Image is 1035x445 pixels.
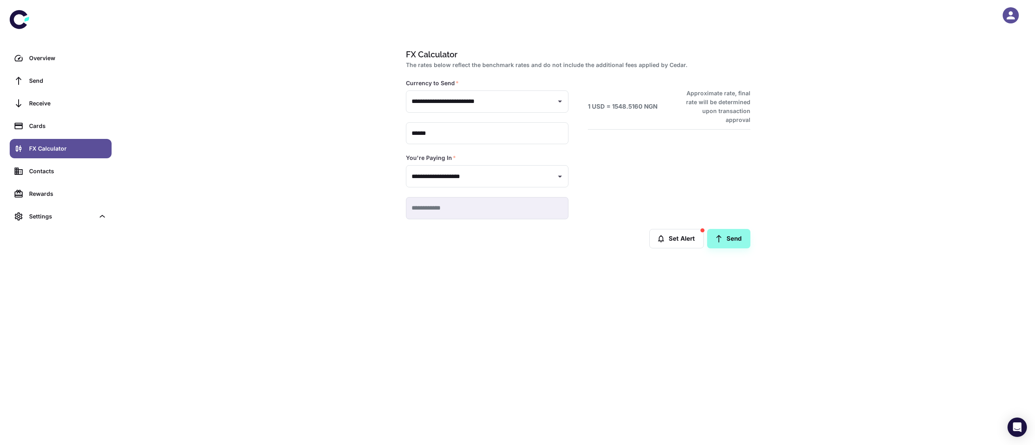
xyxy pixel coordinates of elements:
[707,229,750,248] a: Send
[29,212,95,221] div: Settings
[10,184,112,204] a: Rewards
[10,71,112,90] a: Send
[10,116,112,136] a: Cards
[29,54,107,63] div: Overview
[1008,418,1027,437] div: Open Intercom Messenger
[406,48,747,61] h1: FX Calculator
[29,99,107,108] div: Receive
[406,79,459,87] label: Currency to Send
[10,207,112,226] div: Settings
[10,139,112,158] a: FX Calculator
[10,94,112,113] a: Receive
[554,96,566,107] button: Open
[29,76,107,85] div: Send
[588,102,657,111] h6: 1 USD = 1548.5160 NGN
[554,171,566,182] button: Open
[29,167,107,176] div: Contacts
[677,89,750,124] h6: Approximate rate, final rate will be determined upon transaction approval
[649,229,704,248] button: Set Alert
[29,122,107,130] div: Cards
[29,189,107,198] div: Rewards
[29,144,107,153] div: FX Calculator
[406,154,456,162] label: You're Paying In
[10,48,112,68] a: Overview
[10,162,112,181] a: Contacts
